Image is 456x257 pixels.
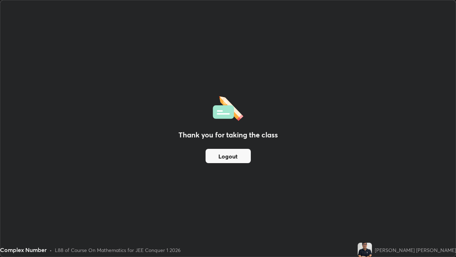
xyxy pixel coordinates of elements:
button: Logout [206,149,251,163]
div: [PERSON_NAME] [PERSON_NAME] [375,246,456,254]
div: L88 of Course On Mathematics for JEE Conquer 1 2026 [55,246,181,254]
h2: Thank you for taking the class [178,130,278,140]
div: • [50,246,52,254]
img: 1bd69877dafd4480bd87b8e1d71fc0d6.jpg [358,243,372,257]
img: offlineFeedback.1438e8b3.svg [213,94,243,121]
